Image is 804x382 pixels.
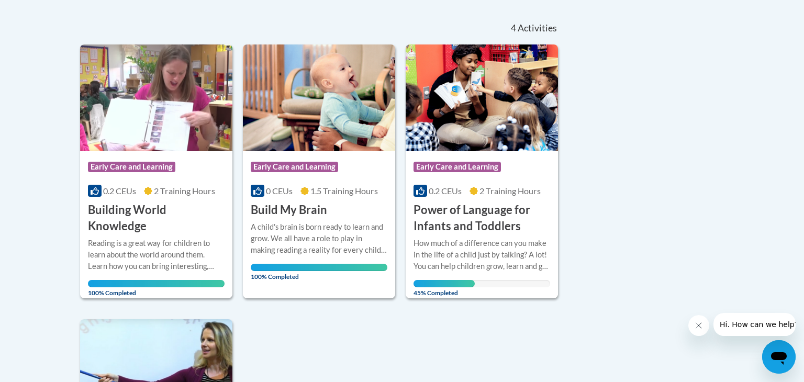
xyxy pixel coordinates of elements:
[406,44,558,151] img: Course Logo
[511,23,516,34] span: 4
[310,186,378,196] span: 1.5 Training Hours
[88,162,175,172] span: Early Care and Learning
[713,313,796,336] iframe: Message from company
[103,186,136,196] span: 0.2 CEUs
[251,202,327,218] h3: Build My Brain
[414,238,550,272] div: How much of a difference can you make in the life of a child just by talking? A lot! You can help...
[762,340,796,374] iframe: Button to launch messaging window
[251,264,387,271] div: Your progress
[88,202,225,234] h3: Building World Knowledge
[414,202,550,234] h3: Power of Language for Infants and Toddlers
[406,44,558,298] a: Course LogoEarly Care and Learning0.2 CEUs2 Training Hours Power of Language for Infants and Todd...
[88,280,225,287] div: Your progress
[80,44,232,151] img: Course Logo
[251,162,338,172] span: Early Care and Learning
[6,7,85,16] span: Hi. How can we help?
[251,221,387,256] div: A child's brain is born ready to learn and grow. We all have a role to play in making reading a r...
[243,44,395,151] img: Course Logo
[243,44,395,298] a: Course LogoEarly Care and Learning0 CEUs1.5 Training Hours Build My BrainA child's brain is born ...
[414,280,475,297] span: 45% Completed
[518,23,557,34] span: Activities
[88,280,225,297] span: 100% Completed
[80,44,232,298] a: Course LogoEarly Care and Learning0.2 CEUs2 Training Hours Building World KnowledgeReading is a g...
[251,264,387,280] span: 100% Completed
[414,162,501,172] span: Early Care and Learning
[414,280,475,287] div: Your progress
[266,186,293,196] span: 0 CEUs
[479,186,541,196] span: 2 Training Hours
[154,186,215,196] span: 2 Training Hours
[429,186,462,196] span: 0.2 CEUs
[688,315,709,336] iframe: Close message
[88,238,225,272] div: Reading is a great way for children to learn about the world around them. Learn how you can bring...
